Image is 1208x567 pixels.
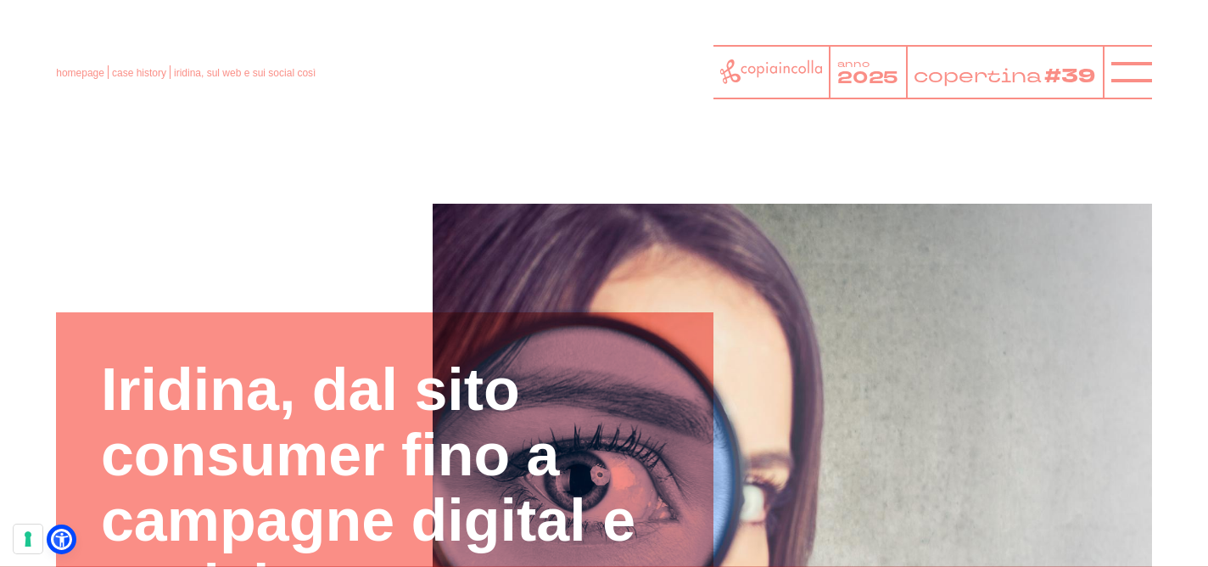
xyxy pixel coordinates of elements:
[174,67,316,79] span: iridina, sul web e sui social così
[14,525,42,553] button: Le tue preferenze relative al consenso per le tecnologie di tracciamento
[1044,63,1095,90] tspan: #39
[914,63,1042,88] tspan: copertina
[56,67,104,79] a: homepage
[51,529,72,550] a: Open Accessibility Menu
[837,56,870,70] tspan: anno
[837,65,899,88] tspan: 2025
[112,67,166,79] a: case history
